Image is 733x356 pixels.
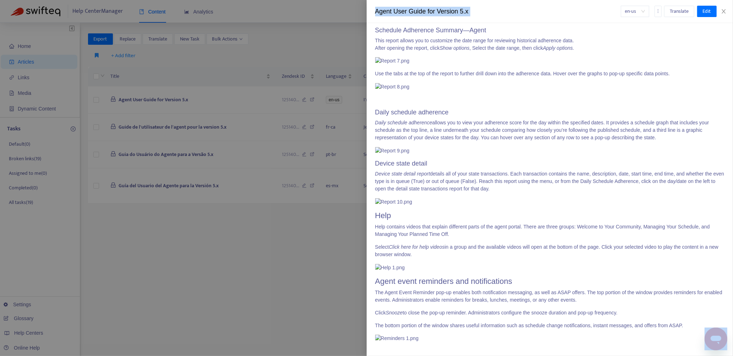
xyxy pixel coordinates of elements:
[375,57,410,65] img: Report 7.png
[705,328,727,350] iframe: Button to launch messaging window
[543,45,574,51] em: Apply options.
[375,309,725,317] p: Click to close the pop-up reminder. Administrators configure the snooze duration and pop-up frequ...
[697,6,717,17] button: Edit
[375,277,725,286] h1: Agent event reminders and notifications
[656,9,661,14] span: more
[375,83,410,91] img: Report 8.png
[375,335,419,342] img: Reminders 1.png
[375,7,621,16] div: Agent User Guide for Version 5.x
[440,45,470,51] em: Show options
[375,120,432,125] em: Daily schedule adherence
[375,264,405,271] img: Help 1.png
[721,9,727,14] span: close
[375,109,725,117] h3: Daily schedule adherence
[375,223,725,238] p: Help contains videos that explain different parts of the agent portal. There are three groups: We...
[719,8,729,15] button: Close
[375,147,410,155] img: Report 9.png
[386,310,403,315] em: Snooze
[625,6,645,17] span: en-us
[375,160,725,168] h3: Device state detail
[375,211,725,220] h1: Help
[375,243,725,258] p: Select in a group and the available videos will open at the bottom of the page. Click your select...
[375,70,725,77] p: Use the tabs at the top of the report to further drill down into the adherence data. Hover over t...
[703,7,711,15] span: Edit
[375,289,725,304] p: The Agent Event Reminder pop-up enables both notification messaging, as well as ASAP offers. The ...
[389,244,444,250] em: Click here for help videos
[375,198,412,206] img: Report 10.png
[375,171,430,177] em: Device state detail report
[375,322,725,329] p: The bottom portion of the window shares useful information such as schedule change notifications,...
[375,27,725,34] h3: Schedule Adherence Summary—Agent
[655,6,662,17] button: more
[375,170,725,193] p: details all of your state transactions. Each transaction contains the name, description, date, st...
[664,6,694,17] button: Translate
[375,37,725,52] p: This report allows you to customize the date range for reviewing historical adherence data. After...
[375,119,725,141] p: allows you to view your adherence score for the day within the specified dates. It provides a sch...
[670,7,689,15] span: Translate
